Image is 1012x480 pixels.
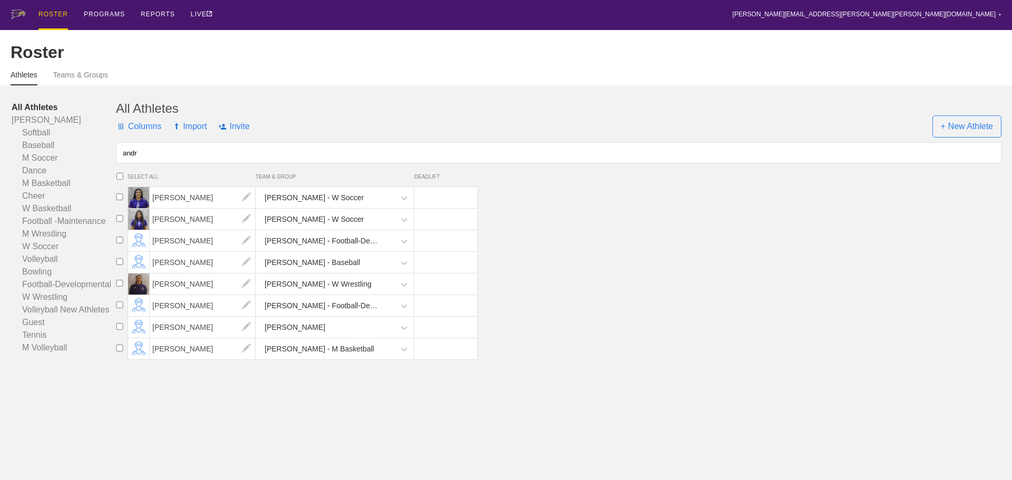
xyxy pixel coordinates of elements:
div: [PERSON_NAME] - Football-Developmental [265,296,379,316]
div: ▼ [998,12,1001,18]
a: [PERSON_NAME] [150,258,256,267]
div: [PERSON_NAME] - W Soccer [265,210,364,229]
img: edit.png [236,338,257,359]
img: edit.png [236,252,257,273]
a: Teams & Groups [53,71,108,84]
a: Guest [12,316,116,329]
a: M Volleyball [12,341,116,354]
a: M Soccer [12,152,116,164]
span: SELECT ALL [128,174,256,180]
span: Columns [116,111,161,142]
div: [PERSON_NAME] [265,318,325,337]
a: Athletes [11,71,37,85]
img: edit.png [236,209,257,230]
span: [PERSON_NAME] [150,317,256,338]
div: [PERSON_NAME] - Football-Developmental [265,231,379,251]
a: Dance [12,164,116,177]
a: Baseball [12,139,116,152]
a: [PERSON_NAME] [12,114,116,126]
img: edit.png [236,317,257,338]
a: [PERSON_NAME] [150,279,256,288]
span: [PERSON_NAME] [150,295,256,316]
span: [PERSON_NAME] [150,252,256,273]
div: [PERSON_NAME] - W Soccer [265,188,364,208]
a: All Athletes [12,101,116,114]
div: [PERSON_NAME] - W Wrestling [265,275,372,294]
img: edit.png [236,187,257,208]
img: edit.png [236,230,257,251]
a: Volleyball [12,253,116,266]
span: Invite [218,111,249,142]
a: Volleyball New Athletes [12,303,116,316]
div: Roster [11,43,1001,62]
a: Football -Maintenance [12,215,116,228]
span: [PERSON_NAME] [150,273,256,295]
div: [PERSON_NAME] - Baseball [265,253,360,272]
input: Search by name... [116,142,1001,163]
a: [PERSON_NAME] [150,301,256,310]
a: W Wrestling [12,291,116,303]
span: Import [173,111,207,142]
a: W Basketball [12,202,116,215]
span: TEAM & GROUP [256,174,414,180]
img: edit.png [236,273,257,295]
span: DEADLIFT [414,174,473,180]
span: [PERSON_NAME] [150,338,256,359]
img: logo [11,9,25,19]
img: edit.png [236,295,257,316]
a: [PERSON_NAME] [150,236,256,245]
a: M Wrestling [12,228,116,240]
a: Bowling [12,266,116,278]
a: W Soccer [12,240,116,253]
div: [PERSON_NAME] - M Basketball [265,339,374,359]
span: [PERSON_NAME] [150,230,256,251]
div: All Athletes [116,101,1001,116]
span: + New Athlete [932,115,1001,138]
span: [PERSON_NAME] [150,209,256,230]
a: Cheer [12,190,116,202]
a: [PERSON_NAME] [150,322,256,331]
a: M Basketball [12,177,116,190]
a: [PERSON_NAME] [150,193,256,202]
a: Tennis [12,329,116,341]
a: [PERSON_NAME] [150,214,256,223]
span: [PERSON_NAME] [150,187,256,208]
iframe: Chat Widget [822,358,1012,480]
a: Football-Developmental [12,278,116,291]
a: Softball [12,126,116,139]
a: [PERSON_NAME] [150,344,256,353]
